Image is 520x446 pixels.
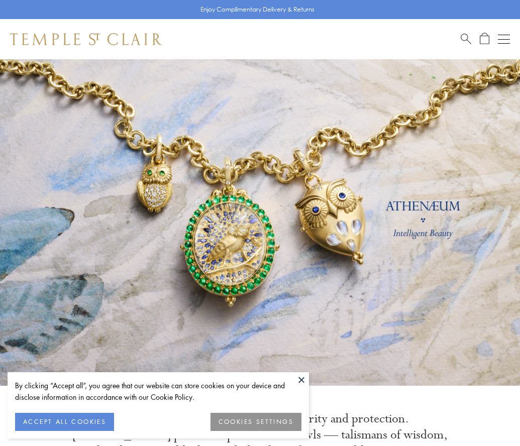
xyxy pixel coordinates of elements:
[10,33,162,45] img: Temple St. Clair
[15,380,301,403] div: By clicking “Accept all”, you agree that our website can store cookies on your device and disclos...
[498,33,510,45] button: Open navigation
[480,33,489,45] a: Open Shopping Bag
[461,33,471,45] a: Search
[200,5,315,15] p: Enjoy Complimentary Delivery & Returns
[15,413,114,431] button: ACCEPT ALL COOKIES
[211,413,301,431] button: COOKIES SETTINGS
